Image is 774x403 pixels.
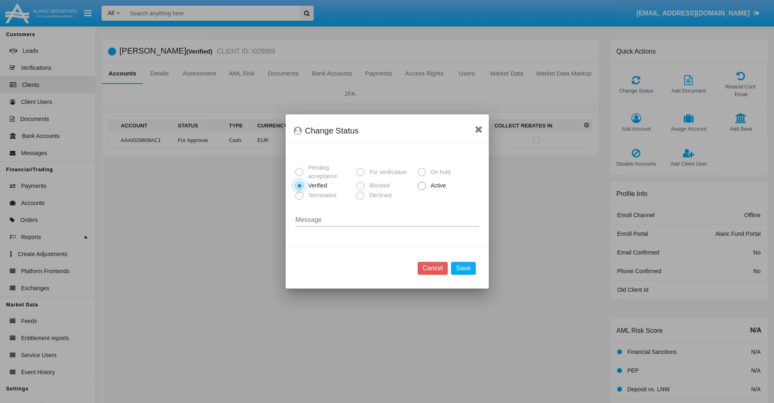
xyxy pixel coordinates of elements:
span: Active [426,181,448,190]
span: On hold [426,168,453,177]
button: Save [451,262,475,275]
span: Terminated [304,191,338,200]
span: For verification [364,168,409,177]
span: Blocked [364,181,392,190]
div: Change Status [294,124,481,137]
span: Pending acceptance [304,164,353,181]
button: Cancel [418,262,448,275]
span: Verified [304,181,330,190]
span: Declined [364,191,393,200]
